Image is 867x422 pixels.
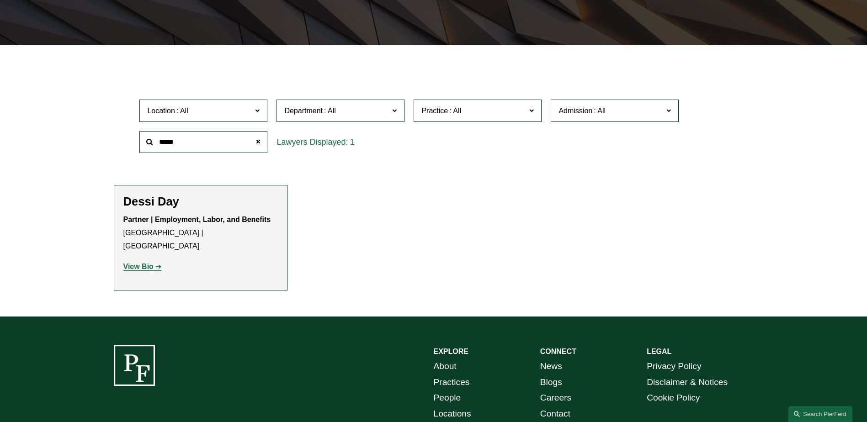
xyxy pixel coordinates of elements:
a: About [434,359,457,375]
h2: Dessi Day [123,195,278,209]
a: Disclaimer & Notices [647,375,728,390]
p: [GEOGRAPHIC_DATA] | [GEOGRAPHIC_DATA] [123,213,278,253]
a: News [540,359,562,375]
a: Careers [540,390,571,406]
strong: Partner | Employment, Labor, and Benefits [123,216,271,223]
span: 1 [350,137,354,147]
strong: CONNECT [540,348,576,355]
span: Practice [421,107,448,115]
span: Location [147,107,175,115]
a: People [434,390,461,406]
a: Cookie Policy [647,390,700,406]
span: Department [284,107,323,115]
a: Practices [434,375,470,390]
a: Search this site [788,406,852,422]
a: Blogs [540,375,562,390]
a: Locations [434,406,471,422]
strong: View Bio [123,263,154,270]
strong: LEGAL [647,348,671,355]
span: Admission [558,107,592,115]
a: View Bio [123,263,162,270]
strong: EXPLORE [434,348,468,355]
a: Privacy Policy [647,359,701,375]
a: Contact [540,406,570,422]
